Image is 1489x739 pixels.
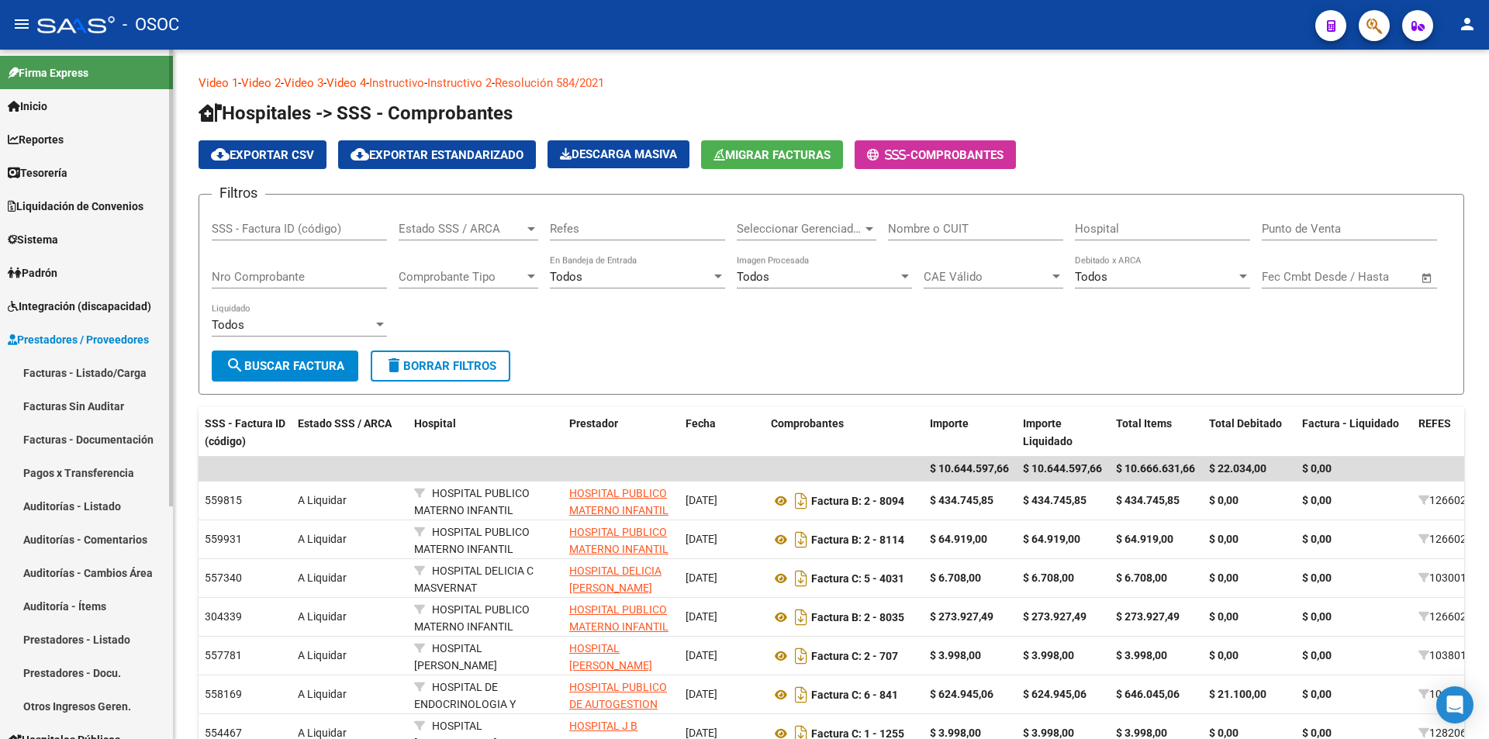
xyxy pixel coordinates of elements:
[811,650,859,662] span: Factura C
[1302,572,1332,584] strong: $ 0,00
[930,649,981,661] strong: $ 3.998,00
[1302,462,1332,475] span: $ 0,00
[924,270,1049,284] span: CAE Válido
[569,601,673,634] div: - 30711560099
[811,689,898,701] strong: : 6 - 841
[8,64,88,81] span: Firma Express
[1203,407,1296,529] datatable-header-cell: Total Debitado
[298,417,392,430] span: Estado SSS / ARCA
[930,688,993,700] strong: $ 624.945,06
[791,644,811,668] i: Descargar documento
[212,182,265,204] h3: Filtros
[1116,688,1180,700] strong: $ 646.045,06
[1302,727,1332,739] strong: $ 0,00
[298,494,347,506] span: A Liquidar
[930,462,1009,475] span: $ 10.644.597,66
[569,642,652,672] span: HOSPITAL [PERSON_NAME]
[737,222,862,236] span: Seleccionar Gerenciador
[1302,649,1332,661] strong: $ 0,00
[284,76,323,90] a: Video 3
[811,650,898,662] strong: : 2 - 707
[1209,610,1239,623] strong: $ 0,00
[8,98,47,115] span: Inicio
[123,8,179,42] span: - OSOC
[811,689,859,701] span: Factura C
[930,494,993,506] strong: $ 434.745,85
[548,140,689,168] button: Descarga Masiva
[1209,462,1266,475] span: $ 22.034,00
[205,688,242,700] span: 558169
[811,534,859,546] span: Factura B
[1209,533,1239,545] strong: $ 0,00
[205,417,285,447] span: SSS - Factura ID (código)
[569,417,618,430] span: Prestador
[1209,688,1266,700] strong: $ 21.100,00
[569,562,673,595] div: - 30708662670
[791,682,811,707] i: Descargar documento
[811,495,859,507] span: Factura B
[1209,649,1239,661] strong: $ 0,00
[569,679,673,711] div: - 30700107988
[1458,15,1477,33] mat-icon: person
[737,270,769,284] span: Todos
[771,417,844,430] span: Comprobantes
[1116,727,1167,739] strong: $ 3.998,00
[8,331,149,348] span: Prestadores / Proveedores
[408,407,563,529] datatable-header-cell: Hospital
[205,533,242,545] span: 559931
[713,148,831,162] span: Migrar Facturas
[385,359,496,373] span: Borrar Filtros
[569,640,673,672] div: - 30671480518
[1116,649,1167,661] strong: $ 3.998,00
[12,15,31,33] mat-icon: menu
[1023,649,1074,661] strong: $ 3.998,00
[811,572,904,585] strong: : 5 - 4031
[298,727,347,739] span: A Liquidar
[791,489,811,513] i: Descargar documento
[399,270,524,284] span: Comprobante Tipo
[298,533,347,545] span: A Liquidar
[1023,494,1087,506] strong: $ 434.745,85
[495,76,604,90] a: Resolución 584/2021
[930,533,987,545] strong: $ 64.919,00
[811,495,904,507] strong: : 2 - 8094
[1023,727,1074,739] strong: $ 3.998,00
[199,76,238,90] a: Video 1
[1302,494,1332,506] strong: $ 0,00
[414,642,497,672] span: HOSPITAL [PERSON_NAME]
[298,572,347,584] span: A Liquidar
[1209,727,1239,739] strong: $ 0,00
[298,610,347,623] span: A Liquidar
[298,688,347,700] span: A Liquidar
[548,140,689,169] app-download-masive: Descarga masiva de comprobantes (adjuntos)
[414,565,534,595] span: HOSPITAL DELICIA C MASVERNAT
[791,566,811,591] i: Descargar documento
[371,351,510,382] button: Borrar Filtros
[1023,462,1102,475] span: $ 10.644.597,66
[1110,407,1203,529] datatable-header-cell: Total Items
[686,727,717,739] span: [DATE]
[212,318,244,332] span: Todos
[292,407,408,529] datatable-header-cell: Estado SSS / ARCA
[199,407,292,529] datatable-header-cell: SSS - Factura ID (código)
[8,164,67,181] span: Tesorería
[1023,610,1087,623] strong: $ 273.927,49
[338,140,536,169] button: Exportar Estandarizado
[199,102,513,124] span: Hospitales -> SSS - Comprobantes
[1296,407,1412,529] datatable-header-cell: Factura - Liquidado
[811,572,859,585] span: Factura C
[1209,417,1282,430] span: Total Debitado
[569,526,668,591] span: HOSPITAL PUBLICO MATERNO INFANTIL SOCIEDAD DEL ESTADO
[8,298,151,315] span: Integración (discapacidad)
[212,351,358,382] button: Buscar Factura
[791,605,811,630] i: Descargar documento
[8,264,57,281] span: Padrón
[930,727,981,739] strong: $ 3.998,00
[1017,407,1110,529] datatable-header-cell: Importe Liquidado
[686,649,717,661] span: [DATE]
[8,231,58,248] span: Sistema
[930,572,981,584] strong: $ 6.708,00
[924,407,1017,529] datatable-header-cell: Importe
[686,572,717,584] span: [DATE]
[686,533,717,545] span: [DATE]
